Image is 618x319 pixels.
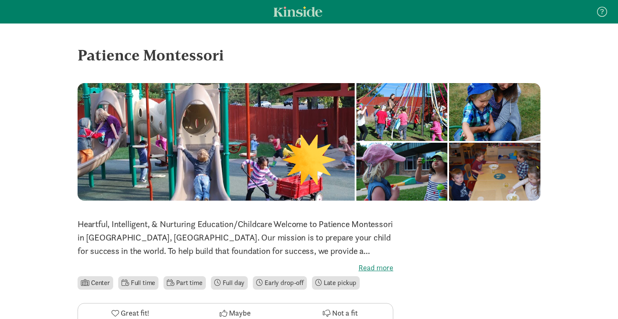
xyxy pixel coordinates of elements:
[211,276,248,290] li: Full day
[164,276,205,290] li: Part time
[78,263,393,273] label: Read more
[273,6,322,17] a: Kinside
[121,307,149,319] span: Great fit!
[253,276,307,290] li: Early drop-off
[118,276,158,290] li: Full time
[78,44,540,66] div: Patience Montessori
[312,276,360,290] li: Late pickup
[332,307,358,319] span: Not a fit
[78,276,113,290] li: Center
[229,307,251,319] span: Maybe
[78,217,393,258] p: Heartful, Intelligent, & Nurturing Education/Childcare Welcome to Patience Montessori in [GEOGRAP...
